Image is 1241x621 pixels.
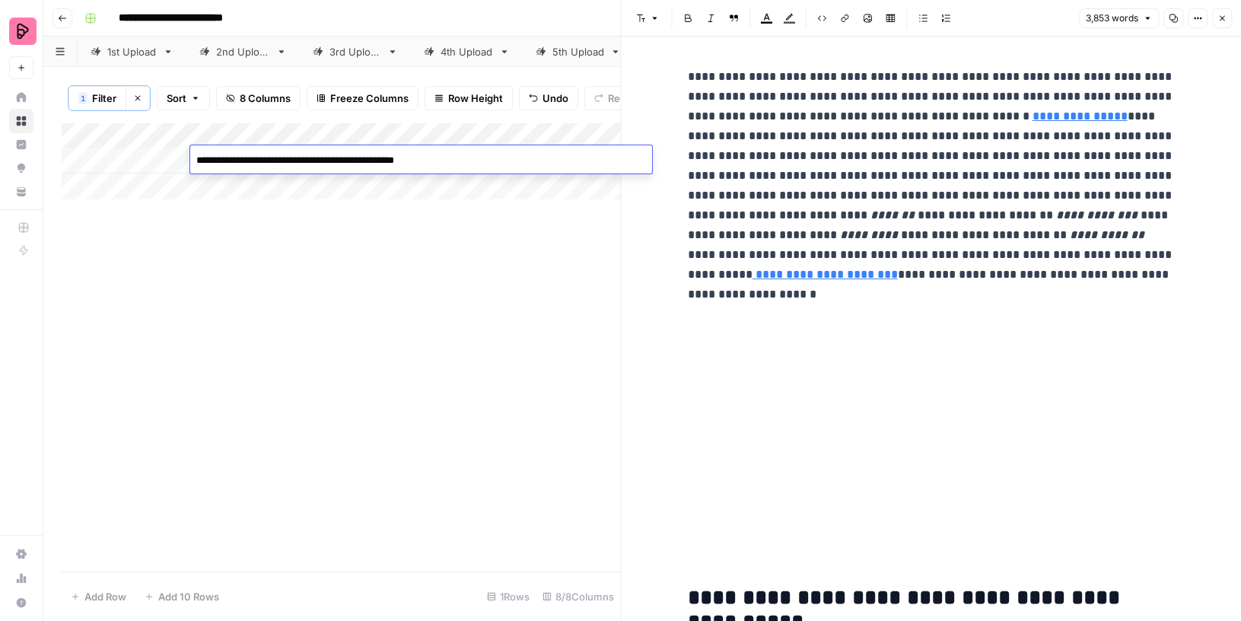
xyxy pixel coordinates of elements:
[158,589,219,604] span: Add 10 Rows
[300,37,411,67] a: 3rd Upload
[536,584,621,609] div: 8/8 Columns
[78,92,88,104] div: 1
[523,37,634,67] a: 5th Upload
[9,156,33,180] a: Opportunities
[186,37,300,67] a: 2nd Upload
[307,86,418,110] button: Freeze Columns
[92,91,116,106] span: Filter
[608,91,632,106] span: Redo
[9,18,37,45] img: Preply Logo
[329,44,381,59] div: 3rd Upload
[1079,8,1159,28] button: 3,853 words
[9,12,33,50] button: Workspace: Preply
[9,180,33,204] a: Your Data
[9,85,33,110] a: Home
[9,132,33,157] a: Insights
[62,584,135,609] button: Add Row
[216,86,301,110] button: 8 Columns
[330,91,409,106] span: Freeze Columns
[68,86,126,110] button: 1Filter
[448,91,503,106] span: Row Height
[9,591,33,615] button: Help + Support
[78,37,186,67] a: 1st Upload
[167,91,186,106] span: Sort
[9,566,33,591] a: Usage
[84,589,126,604] span: Add Row
[425,86,513,110] button: Row Height
[216,44,270,59] div: 2nd Upload
[481,584,536,609] div: 1 Rows
[411,37,523,67] a: 4th Upload
[519,86,578,110] button: Undo
[81,92,85,104] span: 1
[584,86,642,110] button: Redo
[9,542,33,566] a: Settings
[543,91,568,106] span: Undo
[157,86,210,110] button: Sort
[9,109,33,133] a: Browse
[552,44,604,59] div: 5th Upload
[1086,11,1138,25] span: 3,853 words
[240,91,291,106] span: 8 Columns
[441,44,493,59] div: 4th Upload
[135,584,228,609] button: Add 10 Rows
[107,44,157,59] div: 1st Upload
